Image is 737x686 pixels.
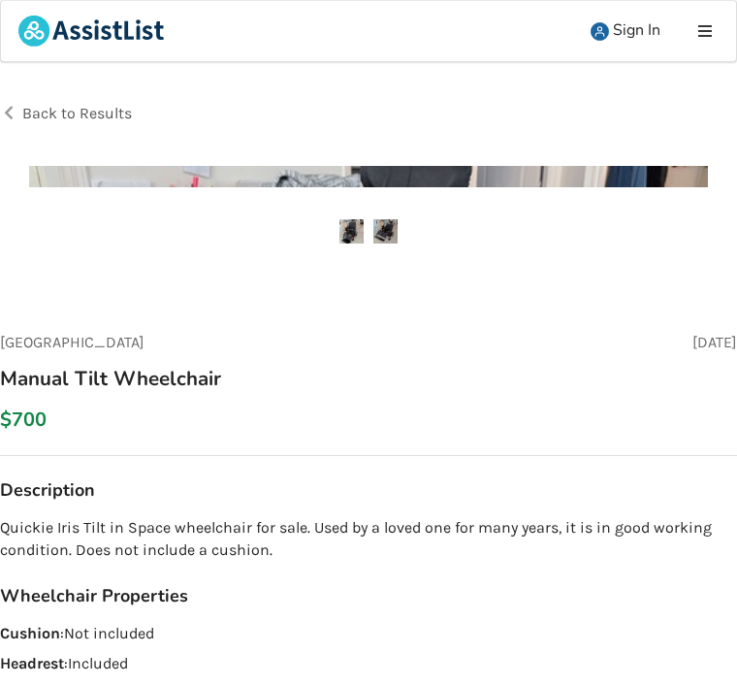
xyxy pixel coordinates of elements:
span: Sign In [613,19,660,41]
p: [DATE] [692,335,737,350]
img: manual tilt wheelchair-wheelchair-mobility-richmond-assistlist-listing [373,219,398,244]
span: Back to Results [22,104,132,122]
img: assistlist-logo [18,16,164,47]
img: manual tilt wheelchair-wheelchair-mobility-richmond-assistlist-listing [339,219,364,244]
a: user icon Sign In [573,1,678,61]
img: user icon [591,22,609,41]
